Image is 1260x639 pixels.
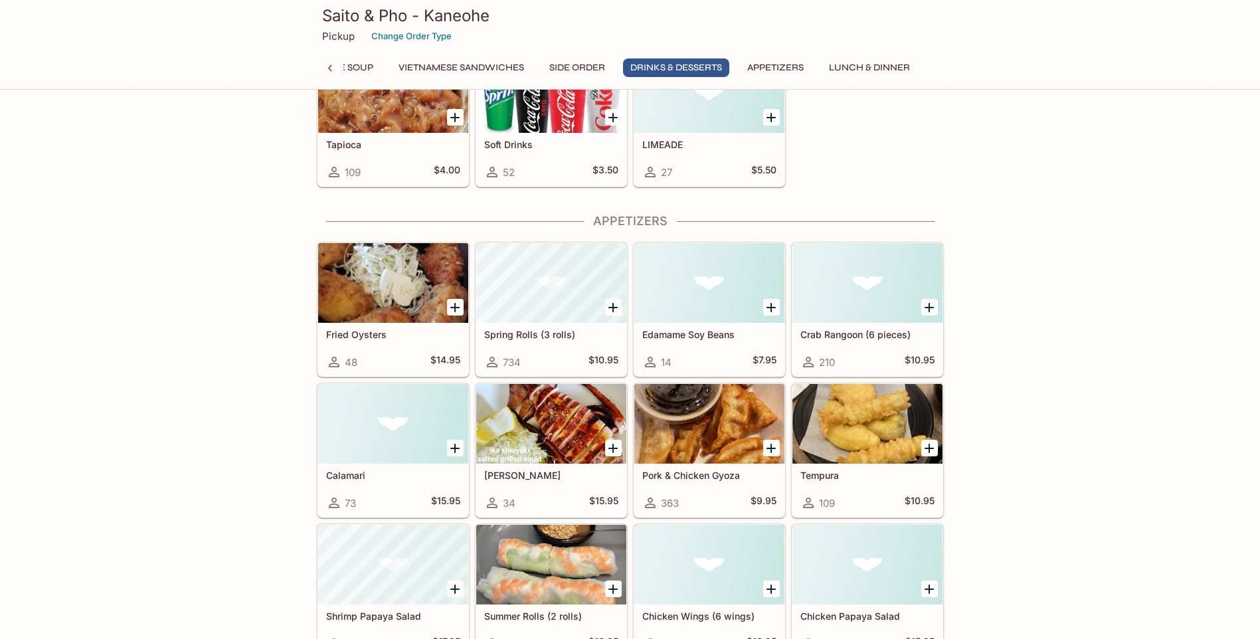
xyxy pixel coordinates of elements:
[751,164,776,180] h5: $5.50
[476,242,627,377] a: Spring Rolls (3 rolls)734$10.95
[792,384,943,464] div: Tempura
[542,58,612,77] button: Side Order
[634,383,785,517] a: Pork & Chicken Gyoza363$9.95
[792,383,943,517] a: Tempura109$10.95
[345,497,356,509] span: 73
[921,299,938,316] button: Add Crab Rangoon (6 pieces)
[447,440,464,456] button: Add Calamari
[634,242,785,377] a: Edamame Soy Beans14$7.95
[476,383,627,517] a: [PERSON_NAME]34$15.95
[792,525,943,604] div: Chicken Papaya Salad
[430,354,460,370] h5: $14.95
[605,109,622,126] button: Add Soft Drinks
[800,610,935,622] h5: Chicken Papaya Salad
[317,214,944,228] h4: Appetizers
[318,53,468,133] div: Tapioca
[642,139,776,150] h5: LIMEADE
[605,299,622,316] button: Add Spring Rolls (3 rolls)
[431,495,460,511] h5: $15.95
[484,329,618,340] h5: Spring Rolls (3 rolls)
[792,243,943,323] div: Crab Rangoon (6 pieces)
[642,329,776,340] h5: Edamame Soy Beans
[326,470,460,481] h5: Calamari
[661,166,672,179] span: 27
[634,52,785,187] a: LIMEADE27$5.50
[763,109,780,126] button: Add LIMEADE
[819,356,835,369] span: 210
[447,581,464,597] button: Add Shrimp Papaya Salad
[391,58,531,77] button: Vietnamese Sandwiches
[326,139,460,150] h5: Tapioca
[642,610,776,622] h5: Chicken Wings (6 wings)
[345,166,361,179] span: 109
[345,356,357,369] span: 48
[318,243,468,323] div: Fried Oysters
[322,30,355,43] p: Pickup
[634,243,784,323] div: Edamame Soy Beans
[623,58,729,77] button: Drinks & Desserts
[476,53,626,133] div: Soft Drinks
[822,58,917,77] button: Lunch & Dinner
[740,58,811,77] button: Appetizers
[322,5,939,26] h3: Saito & Pho - Kaneohe
[589,495,618,511] h5: $15.95
[503,497,515,509] span: 34
[634,525,784,604] div: Chicken Wings (6 wings)
[763,299,780,316] button: Add Edamame Soy Beans
[318,525,468,604] div: Shrimp Papaya Salad
[605,440,622,456] button: Add Ika Shioyaki
[642,470,776,481] h5: Pork & Chicken Gyoza
[365,26,458,46] button: Change Order Type
[819,497,835,509] span: 109
[753,354,776,370] h5: $7.95
[921,581,938,597] button: Add Chicken Papaya Salad
[503,166,515,179] span: 52
[434,164,460,180] h5: $4.00
[921,440,938,456] button: Add Tempura
[792,242,943,377] a: Crab Rangoon (6 pieces)210$10.95
[476,243,626,323] div: Spring Rolls (3 rolls)
[484,470,618,481] h5: [PERSON_NAME]
[476,525,626,604] div: Summer Rolls (2 rolls)
[605,581,622,597] button: Add Summer Rolls (2 rolls)
[326,329,460,340] h5: Fried Oysters
[447,299,464,316] button: Add Fried Oysters
[318,384,468,464] div: Calamari
[763,581,780,597] button: Add Chicken Wings (6 wings)
[476,384,626,464] div: Ika Shioyaki
[484,139,618,150] h5: Soft Drinks
[800,470,935,481] h5: Tempura
[317,242,469,377] a: Fried Oysters48$14.95
[905,495,935,511] h5: $10.95
[661,356,672,369] span: 14
[751,495,776,511] h5: $9.95
[763,440,780,456] button: Add Pork & Chicken Gyoza
[484,610,618,622] h5: Summer Rolls (2 rolls)
[588,354,618,370] h5: $10.95
[634,53,784,133] div: LIMEADE
[661,497,679,509] span: 363
[592,164,618,180] h5: $3.50
[634,384,784,464] div: Pork & Chicken Gyoza
[447,109,464,126] button: Add Tapioca
[503,356,521,369] span: 734
[476,52,627,187] a: Soft Drinks52$3.50
[326,610,460,622] h5: Shrimp Papaya Salad
[317,383,469,517] a: Calamari73$15.95
[800,329,935,340] h5: Crab Rangoon (6 pieces)
[905,354,935,370] h5: $10.95
[317,52,469,187] a: Tapioca109$4.00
